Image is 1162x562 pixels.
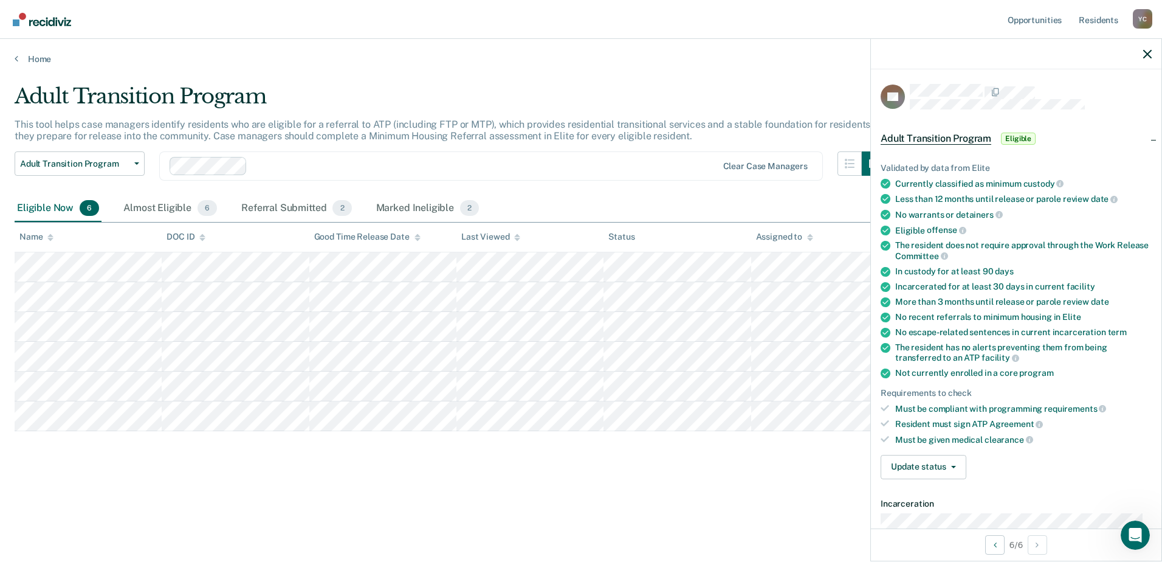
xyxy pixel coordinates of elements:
[1023,179,1064,189] span: custody
[895,342,1152,363] div: The resident has no alerts preventing them from being transferred to an ATP
[895,209,1152,220] div: No warrants or
[895,193,1152,204] div: Less than 12 months until release or parole review
[956,210,1003,220] span: detainers
[1091,194,1118,204] span: date
[895,297,1152,307] div: More than 3 months until release or parole review
[871,529,1161,561] div: 6 / 6
[167,232,205,242] div: DOC ID
[982,353,1019,363] span: facility
[995,266,1013,276] span: days
[374,195,482,222] div: Marked Ineligible
[895,240,1152,261] div: The resident does not require approval through the Work Release
[1028,535,1047,555] button: Next Opportunity
[332,200,351,216] span: 2
[15,195,101,222] div: Eligible Now
[460,200,479,216] span: 2
[1121,521,1150,550] iframe: Intercom live chat
[895,368,1152,378] div: Not currently enrolled in a core
[927,225,966,235] span: offense
[881,388,1152,398] div: Requirements to check
[881,455,966,479] button: Update status
[1001,133,1036,145] span: Eligible
[756,232,813,242] div: Assigned to
[881,163,1152,173] div: Validated by data from Elite
[881,133,991,145] span: Adult Transition Program
[198,200,217,216] span: 6
[608,232,634,242] div: Status
[13,13,71,26] img: Recidiviz
[895,327,1152,338] div: No escape-related sentences in current incarceration
[985,535,1005,555] button: Previous Opportunity
[1044,404,1106,414] span: requirements
[985,435,1033,445] span: clearance
[461,232,520,242] div: Last Viewed
[881,499,1152,509] dt: Incarceration
[895,434,1152,445] div: Must be given medical
[895,312,1152,322] div: No recent referrals to minimum housing in
[989,419,1043,429] span: Agreement
[15,119,883,142] p: This tool helps case managers identify residents who are eligible for a referral to ATP (includin...
[895,178,1152,189] div: Currently classified as minimum
[239,195,354,222] div: Referral Submitted
[895,225,1152,236] div: Eligible
[121,195,219,222] div: Almost Eligible
[314,232,421,242] div: Good Time Release Date
[723,161,808,172] div: Clear case managers
[15,84,886,119] div: Adult Transition Program
[15,54,1147,64] a: Home
[1108,327,1127,337] span: term
[895,282,1152,292] div: Incarcerated for at least 30 days in current
[1133,9,1152,29] button: Profile dropdown button
[20,159,129,169] span: Adult Transition Program
[871,119,1161,158] div: Adult Transition ProgramEligible
[895,266,1152,277] div: In custody for at least 90
[1133,9,1152,29] div: Y C
[19,232,53,242] div: Name
[1091,297,1109,307] span: date
[1019,368,1053,378] span: program
[1062,312,1081,322] span: Elite
[1067,282,1095,291] span: facility
[895,418,1152,429] div: Resident must sign ATP
[895,403,1152,414] div: Must be compliant with programming
[80,200,99,216] span: 6
[895,251,948,261] span: Committee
